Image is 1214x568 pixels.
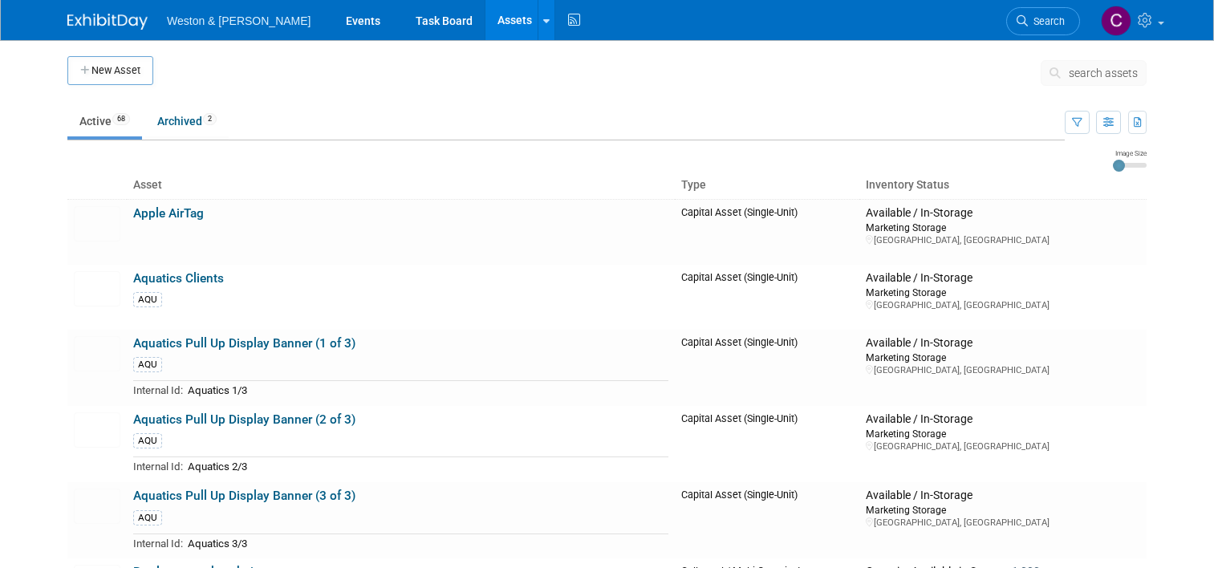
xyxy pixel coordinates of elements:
[866,234,1140,246] div: [GEOGRAPHIC_DATA], [GEOGRAPHIC_DATA]
[866,271,1140,286] div: Available / In-Storage
[866,351,1140,364] div: Marketing Storage
[1041,60,1147,86] button: search assets
[133,457,183,476] td: Internal Id:
[133,381,183,400] td: Internal Id:
[675,330,859,406] td: Capital Asset (Single-Unit)
[866,440,1140,452] div: [GEOGRAPHIC_DATA], [GEOGRAPHIC_DATA]
[866,517,1140,529] div: [GEOGRAPHIC_DATA], [GEOGRAPHIC_DATA]
[866,489,1140,503] div: Available / In-Storage
[67,106,142,136] a: Active68
[866,286,1140,299] div: Marketing Storage
[675,172,859,199] th: Type
[133,534,183,552] td: Internal Id:
[133,271,224,286] a: Aquatics Clients
[675,482,859,558] td: Capital Asset (Single-Unit)
[133,433,162,448] div: AQU
[866,299,1140,311] div: [GEOGRAPHIC_DATA], [GEOGRAPHIC_DATA]
[866,364,1140,376] div: [GEOGRAPHIC_DATA], [GEOGRAPHIC_DATA]
[1113,148,1147,158] div: Image Size
[167,14,311,27] span: Weston & [PERSON_NAME]
[67,56,153,85] button: New Asset
[67,14,148,30] img: ExhibitDay
[133,357,162,372] div: AQU
[1028,15,1065,27] span: Search
[675,199,859,265] td: Capital Asset (Single-Unit)
[1101,6,1131,36] img: Chris O'Brien
[133,510,162,525] div: AQU
[675,265,859,330] td: Capital Asset (Single-Unit)
[133,489,355,503] a: Aquatics Pull Up Display Banner (3 of 3)
[183,457,668,476] td: Aquatics 2/3
[127,172,675,199] th: Asset
[866,206,1140,221] div: Available / In-Storage
[866,336,1140,351] div: Available / In-Storage
[183,534,668,552] td: Aquatics 3/3
[145,106,229,136] a: Archived2
[866,412,1140,427] div: Available / In-Storage
[866,221,1140,234] div: Marketing Storage
[133,206,204,221] a: Apple AirTag
[675,406,859,482] td: Capital Asset (Single-Unit)
[1006,7,1080,35] a: Search
[133,412,355,427] a: Aquatics Pull Up Display Banner (2 of 3)
[866,427,1140,440] div: Marketing Storage
[133,292,162,307] div: AQU
[203,113,217,125] span: 2
[1069,67,1138,79] span: search assets
[112,113,130,125] span: 68
[866,503,1140,517] div: Marketing Storage
[133,336,355,351] a: Aquatics Pull Up Display Banner (1 of 3)
[183,381,668,400] td: Aquatics 1/3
